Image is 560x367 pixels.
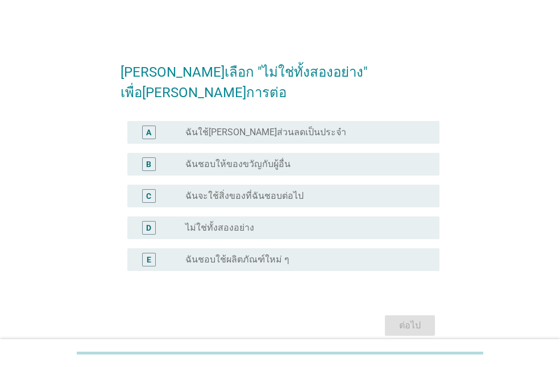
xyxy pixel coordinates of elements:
div: C [146,190,151,202]
h2: [PERSON_NAME]เลือก "ไม่ใช่ทั้งสองอย่าง" เพื่อ[PERSON_NAME]การต่อ [121,51,439,103]
div: B [146,158,151,170]
label: ฉันจะใช้สิ่งของที่ฉันชอบต่อไป [185,190,304,202]
label: ฉันชอบใช้ผลิตภัณฑ์ใหม่ ๆ [185,254,289,265]
label: ฉันใช้[PERSON_NAME]ส่วนลดเป็นประจำ [185,127,346,138]
div: A [146,126,151,138]
label: ไม่ใช่ทั้งสองอย่าง [185,222,254,233]
div: E [147,253,151,265]
label: ฉันชอบให้ของขวัญกับผู้อื่น [185,159,291,170]
div: D [146,222,151,233]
